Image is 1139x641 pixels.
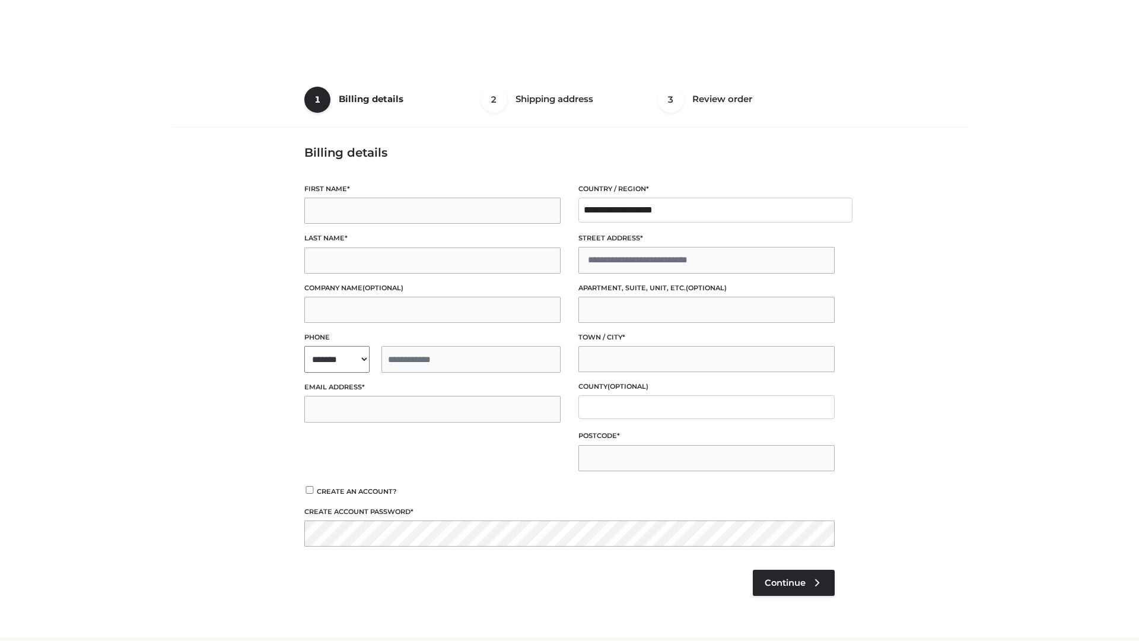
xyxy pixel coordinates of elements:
span: 2 [481,87,507,113]
label: County [578,381,835,392]
input: Create an account? [304,486,315,494]
span: (optional) [607,382,648,391]
label: Last name [304,233,561,244]
label: Email address [304,382,561,393]
label: Town / City [578,332,835,343]
label: Apartment, suite, unit, etc. [578,283,835,294]
span: Continue [765,577,806,588]
label: Phone [304,332,561,343]
label: First name [304,183,561,195]
label: Street address [578,233,835,244]
label: Create account password [304,506,835,518]
span: (optional) [686,284,727,292]
h3: Billing details [304,145,835,160]
span: (optional) [362,284,403,292]
span: 3 [658,87,684,113]
span: Shipping address [516,93,593,104]
span: Billing details [339,93,403,104]
a: Continue [753,570,835,596]
label: Company name [304,283,561,294]
span: Create an account? [317,487,397,496]
span: 1 [304,87,330,113]
span: Review order [692,93,752,104]
label: Postcode [578,430,835,442]
label: Country / Region [578,183,835,195]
